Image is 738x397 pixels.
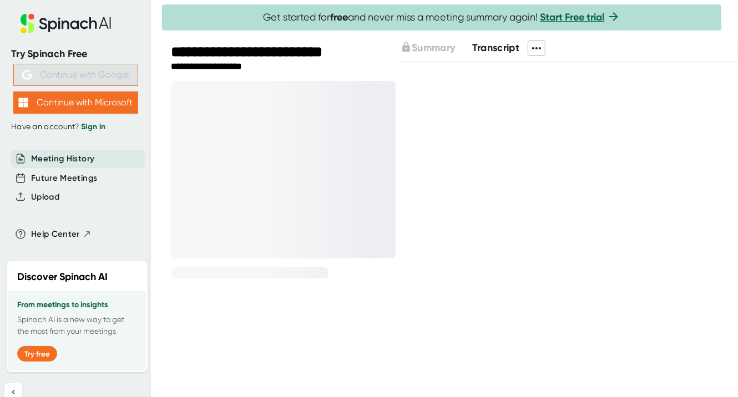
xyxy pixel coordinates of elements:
h3: From meetings to insights [17,301,137,309]
button: Future Meetings [31,172,97,185]
div: Try Spinach Free [11,48,140,60]
span: Get started for and never miss a meeting summary again! [264,11,620,24]
p: Spinach AI is a new way to get the most from your meetings [17,314,137,337]
button: Continue with Google [13,64,138,86]
b: free [331,11,348,23]
span: Help Center [31,228,80,241]
span: Summary [412,42,455,54]
a: Start Free trial [540,11,605,23]
span: Transcript [472,42,520,54]
h2: Discover Spinach AI [17,269,108,284]
div: Have an account? [11,122,140,132]
button: Summary [401,40,455,55]
a: Sign in [81,122,105,131]
button: Try free [17,346,57,362]
button: Continue with Microsoft [13,91,138,114]
img: Aehbyd4JwY73AAAAAElFTkSuQmCC [22,70,32,80]
button: Upload [31,191,59,203]
div: Upgrade to access [401,40,472,56]
button: Transcript [472,40,520,55]
button: Help Center [31,228,92,241]
button: Meeting History [31,152,94,165]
